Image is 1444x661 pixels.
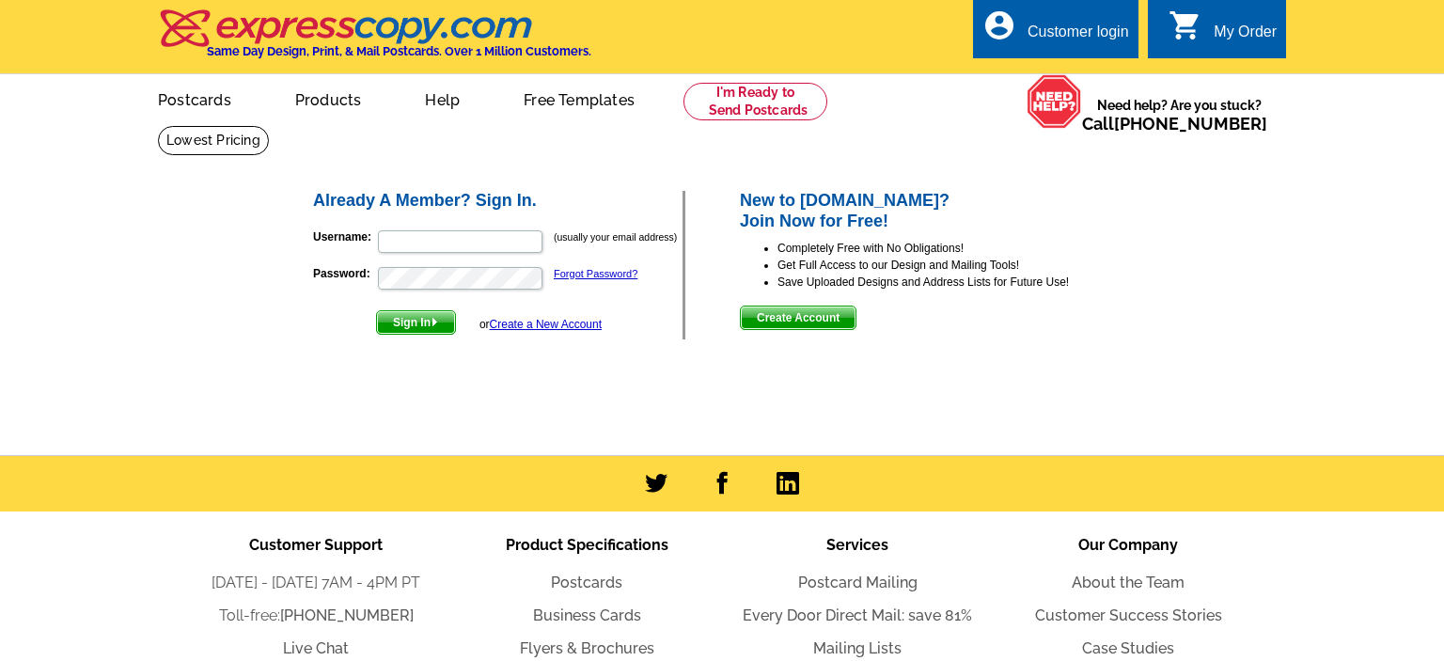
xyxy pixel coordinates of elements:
[313,265,376,282] label: Password:
[741,307,855,329] span: Create Account
[1028,24,1129,50] div: Customer login
[551,574,622,591] a: Postcards
[128,76,261,120] a: Postcards
[313,228,376,245] label: Username:
[1214,24,1277,50] div: My Order
[283,639,349,657] a: Live Chat
[249,536,383,554] span: Customer Support
[180,605,451,627] li: Toll-free:
[740,306,856,330] button: Create Account
[158,23,591,58] a: Same Day Design, Print, & Mail Postcards. Over 1 Million Customers.
[1082,96,1277,134] span: Need help? Are you stuck?
[180,572,451,594] li: [DATE] - [DATE] 7AM - 4PM PT
[280,606,414,624] a: [PHONE_NUMBER]
[813,639,902,657] a: Mailing Lists
[982,21,1129,44] a: account_circle Customer login
[490,318,602,331] a: Create a New Account
[479,316,602,333] div: or
[777,257,1134,274] li: Get Full Access to our Design and Mailing Tools!
[777,240,1134,257] li: Completely Free with No Obligations!
[506,536,668,554] span: Product Specifications
[533,606,641,624] a: Business Cards
[1027,74,1082,129] img: help
[740,191,1134,231] h2: New to [DOMAIN_NAME]? Join Now for Free!
[313,191,683,212] h2: Already A Member? Sign In.
[1072,574,1185,591] a: About the Team
[743,606,972,624] a: Every Door Direct Mail: save 81%
[1082,114,1267,134] span: Call
[395,76,490,120] a: Help
[1114,114,1267,134] a: [PHONE_NUMBER]
[777,274,1134,291] li: Save Uploaded Designs and Address Lists for Future Use!
[1078,536,1178,554] span: Our Company
[377,311,455,334] span: Sign In
[207,44,591,58] h4: Same Day Design, Print, & Mail Postcards. Over 1 Million Customers.
[520,639,654,657] a: Flyers & Brochures
[1035,606,1222,624] a: Customer Success Stories
[982,8,1016,42] i: account_circle
[376,310,456,335] button: Sign In
[826,536,888,554] span: Services
[431,318,439,326] img: button-next-arrow-white.png
[1169,21,1277,44] a: shopping_cart My Order
[798,574,918,591] a: Postcard Mailing
[554,268,637,279] a: Forgot Password?
[265,76,392,120] a: Products
[494,76,665,120] a: Free Templates
[1169,8,1202,42] i: shopping_cart
[554,231,677,243] small: (usually your email address)
[1082,639,1174,657] a: Case Studies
